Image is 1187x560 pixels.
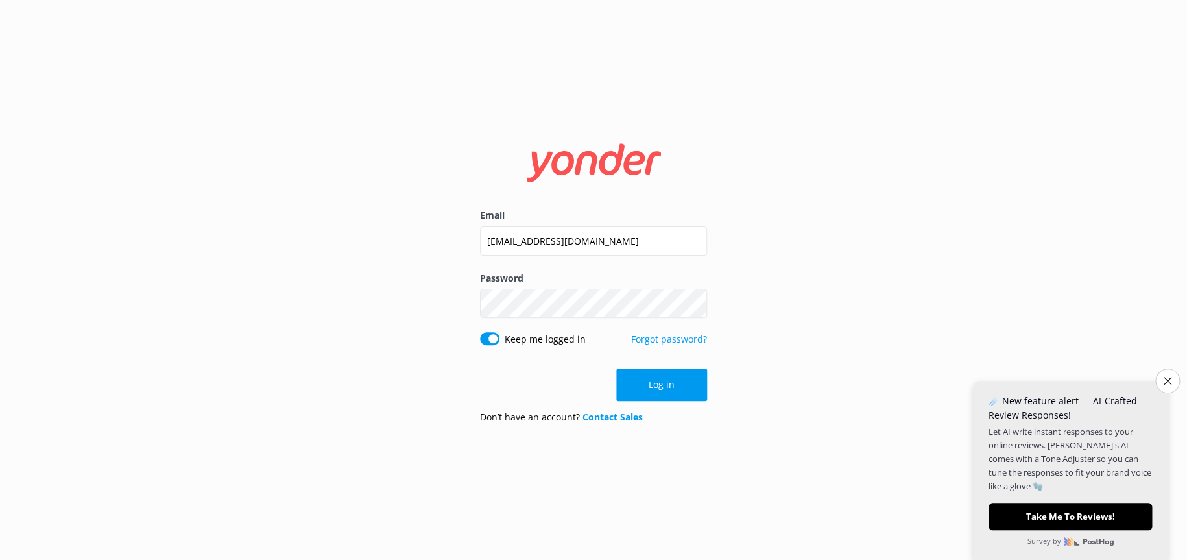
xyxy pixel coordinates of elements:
p: Don’t have an account? [480,410,643,424]
a: Contact Sales [582,411,643,423]
label: Password [480,271,707,286]
input: user@emailaddress.com [480,226,707,256]
label: Keep me logged in [505,332,586,347]
a: Forgot password? [631,333,707,345]
label: Email [480,208,707,223]
button: Log in [616,369,707,401]
button: Show password [681,291,707,317]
